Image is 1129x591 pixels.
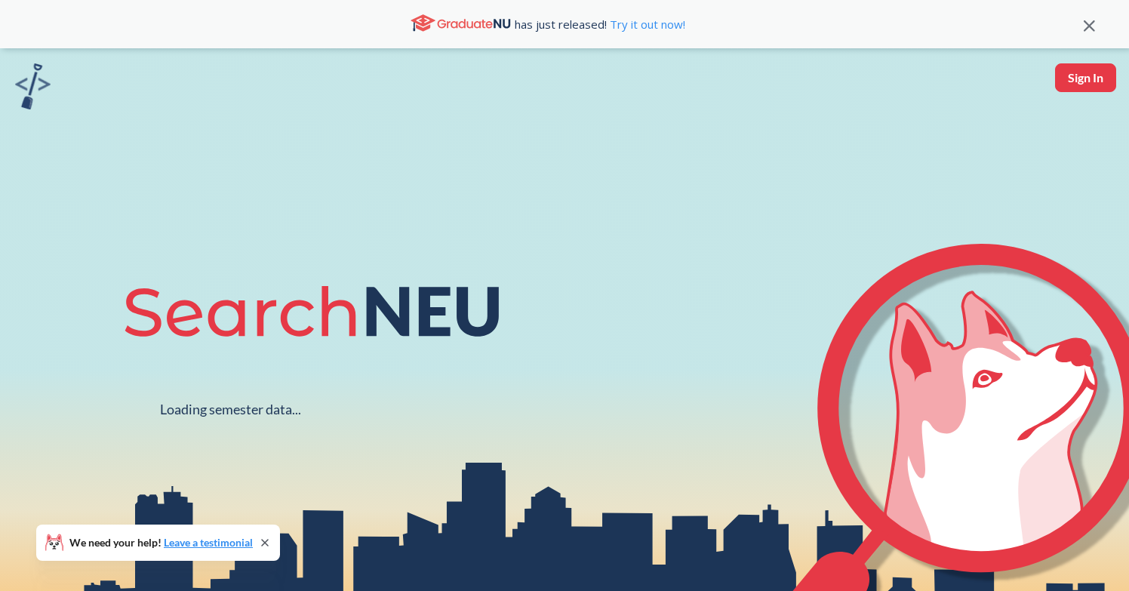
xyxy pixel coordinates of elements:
[160,401,301,418] div: Loading semester data...
[69,537,253,548] span: We need your help!
[15,63,51,114] a: sandbox logo
[515,16,685,32] span: has just released!
[1055,63,1116,92] button: Sign In
[607,17,685,32] a: Try it out now!
[164,536,253,549] a: Leave a testimonial
[15,63,51,109] img: sandbox logo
